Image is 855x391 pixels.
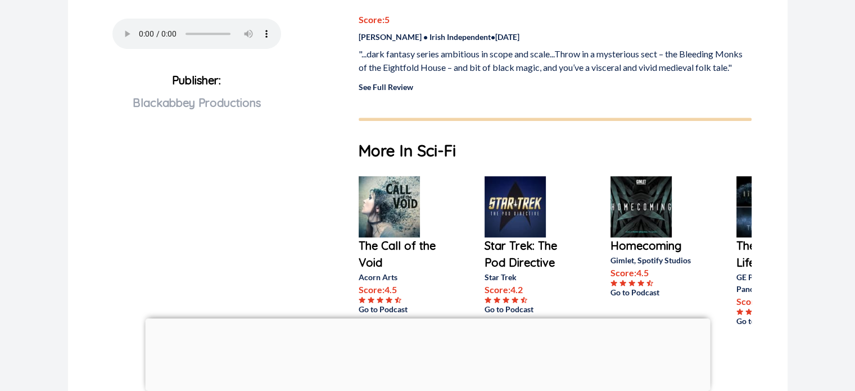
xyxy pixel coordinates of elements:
a: Go to Podcast [359,303,449,315]
img: The Message & LifeAfter [736,176,798,237]
p: "...dark fantasy series ambitious in scope and scale...Throw in a mysterious sect – the Bleeding ... [359,47,752,74]
a: The Call of the Void [359,237,449,271]
p: [PERSON_NAME] • Irish Independent • [DATE] [359,31,752,43]
p: Score: 5 [359,13,752,26]
p: Acorn Arts [359,271,449,283]
a: Homecoming [610,237,700,254]
a: The Message & LifeAfter [736,237,826,271]
p: Score: 4.9 [736,295,826,308]
a: Go to Podcast [610,286,700,298]
img: Star Trek: The Pod Directive [485,176,546,237]
p: GE Podcast Theater, Panoply, The Message [736,271,826,295]
span: Blackabbey Productions [133,96,261,110]
img: Homecoming [610,176,672,237]
a: Go to Podcast [736,315,826,327]
h1: More In Sci-Fi [359,139,752,163]
p: Score: 4.5 [359,283,449,296]
img: The Call of the Void [359,176,420,237]
a: See Full Review [359,82,413,92]
iframe: Advertisement [145,318,710,388]
p: Star Trek [485,271,574,283]
p: Gimlet, Spotify Studios [610,254,700,266]
p: Score: 4.2 [485,283,574,296]
p: Publisher: [77,69,317,150]
a: Star Trek: The Pod Directive [485,237,574,271]
p: Score: 4.5 [610,266,700,280]
a: Go to Podcast [485,303,574,315]
audio: Your browser does not support the audio element [112,19,281,49]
